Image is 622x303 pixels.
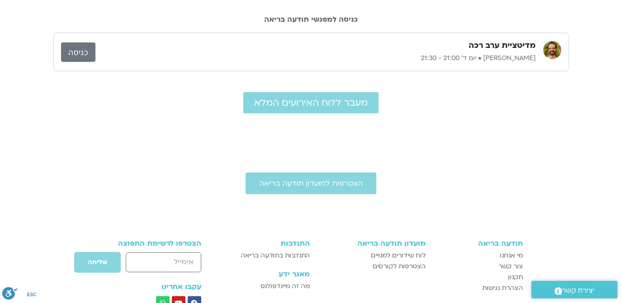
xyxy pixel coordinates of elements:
a: תקנון [435,272,523,283]
span: יצירת קשר [562,284,595,297]
a: מעבר ללוח האירועים המלא [243,92,379,113]
h3: התנדבות [226,239,310,247]
span: התנדבות בתודעה בריאה [241,250,310,261]
a: צור קשר [435,261,523,272]
a: מי אנחנו [435,250,523,261]
a: הצטרפות למועדון תודעה בריאה [246,172,376,194]
a: הצטרפות לקורסים [319,261,426,272]
span: הצטרפות למועדון תודעה בריאה [259,179,363,187]
h3: מאגר ידע [226,270,310,278]
a: לוח שידורים למנויים [319,250,426,261]
button: שליחה [74,252,121,273]
h3: תודעה בריאה [435,239,523,247]
a: יצירת קשר [532,281,617,298]
img: שגב הורוביץ [543,41,561,59]
span: הצטרפות לקורסים [373,261,426,272]
p: [PERSON_NAME] • יום ד׳ 21:00 - 21:30 [95,53,536,64]
a: התנדבות בתודעה בריאה [226,250,310,261]
form: טופס חדש [99,252,202,278]
h3: הצטרפו לרשימת התפוצה [99,239,202,247]
input: אימייל [126,252,201,272]
span: מה זה מיינדפולנס [261,281,310,292]
a: הצהרת נגישות [435,283,523,294]
span: הצהרת נגישות [483,283,523,294]
span: שליחה [88,259,107,266]
a: מה זה מיינדפולנס [226,281,310,292]
span: לוח שידורים למנויים [371,250,426,261]
span: תקנון [508,272,523,283]
a: כניסה [61,42,95,62]
span: מעבר ללוח האירועים המלא [254,98,368,108]
h3: מדיטציית ערב רכה [469,40,536,51]
span: צור קשר [499,261,523,272]
span: מי אנחנו [500,250,523,261]
h3: מועדון תודעה בריאה [319,239,426,247]
h2: כניסה למפגשי תודעה בריאה [53,15,569,23]
h3: עקבו אחרינו [99,283,202,291]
